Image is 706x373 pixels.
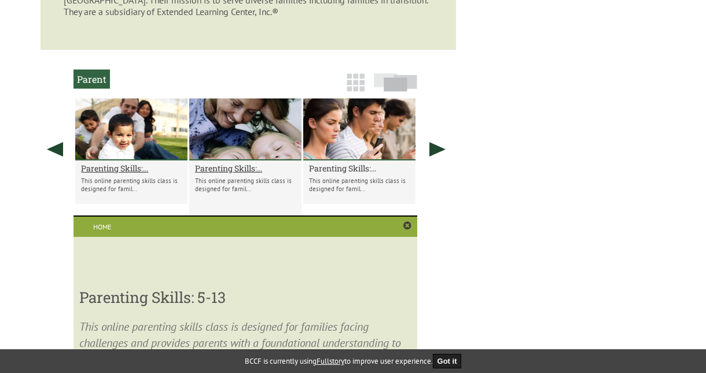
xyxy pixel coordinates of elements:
[81,177,182,193] p: This online parenting skills class is designed for famil...
[303,98,415,204] li: Parenting Skills: 13-18
[73,217,131,237] a: Home
[433,354,462,368] button: Got it
[370,79,421,97] a: Slide View
[189,98,301,215] li: Parenting Skills: 5-13
[309,163,410,174] a: Parenting Skills:...
[73,70,110,89] h2: Parent
[75,98,187,204] li: Parenting Skills: 0-5
[81,163,182,174] a: Parenting Skills:...
[347,74,365,92] img: grid-icon.png
[79,287,411,307] h3: Parenting Skills: 5-13
[317,356,344,366] a: Fullstory
[79,319,411,367] p: This online parenting skills class is designed for families facing challenges and provides parent...
[403,221,411,231] a: Close
[195,177,296,193] p: This online parenting skills class is designed for famil...
[195,163,296,174] a: Parenting Skills:...
[343,79,368,97] a: Grid View
[374,73,417,92] img: slide-icon.png
[309,177,410,193] p: This online parenting skills class is designed for famil...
